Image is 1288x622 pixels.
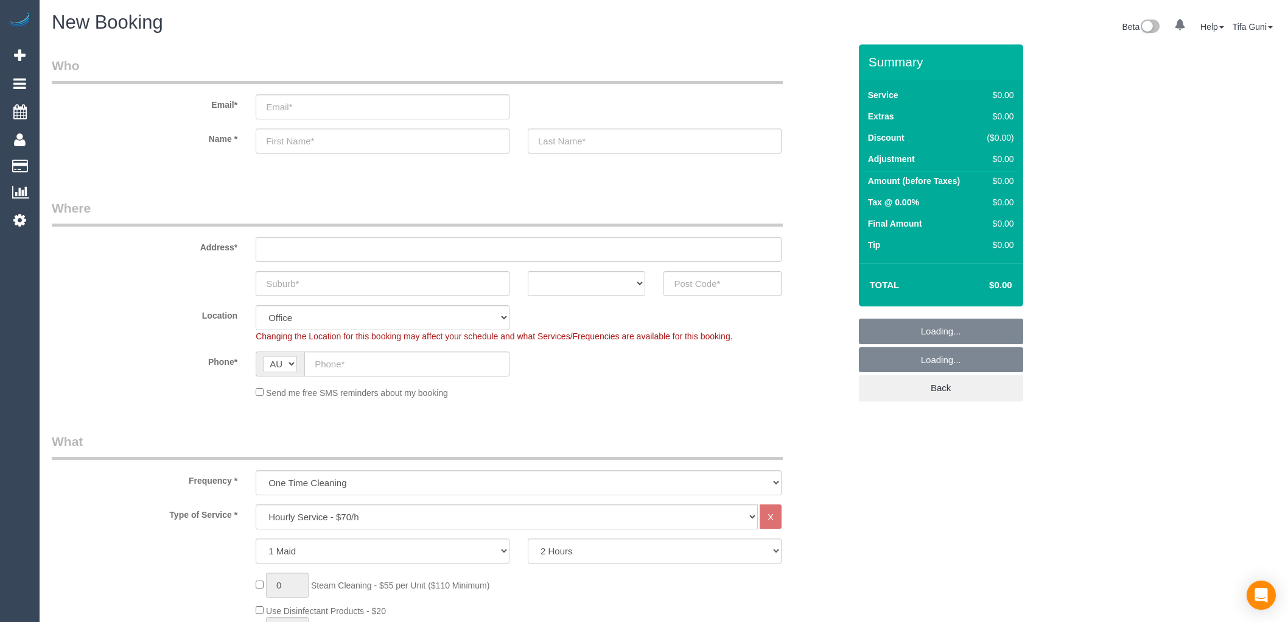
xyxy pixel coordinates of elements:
[1247,581,1276,610] div: Open Intercom Messenger
[982,153,1014,165] div: $0.00
[52,433,783,460] legend: What
[52,12,163,33] span: New Booking
[528,129,782,154] input: Last Name*
[256,94,509,119] input: Email*
[43,94,247,111] label: Email*
[256,271,509,296] input: Suburb*
[868,175,960,187] label: Amount (before Taxes)
[43,305,247,322] label: Location
[868,217,922,230] label: Final Amount
[266,388,448,398] span: Send me free SMS reminders about my booking
[52,199,783,227] legend: Where
[982,110,1014,122] div: $0.00
[1139,19,1160,35] img: New interface
[311,581,489,590] span: Steam Cleaning - $55 per Unit ($110 Minimum)
[868,239,881,251] label: Tip
[1122,22,1160,32] a: Beta
[868,132,905,144] label: Discount
[982,132,1014,144] div: ($0.00)
[868,89,898,101] label: Service
[43,129,247,145] label: Name *
[7,12,32,29] img: Automaid Logo
[266,606,386,616] span: Use Disinfectant Products - $20
[43,504,247,521] label: Type of Service *
[982,175,1014,187] div: $0.00
[982,89,1014,101] div: $0.00
[43,470,247,487] label: Frequency *
[982,239,1014,251] div: $0.00
[43,352,247,368] label: Phone*
[870,280,900,290] strong: Total
[43,237,247,253] label: Address*
[663,271,781,296] input: Post Code*
[304,352,509,376] input: Phone*
[1200,22,1224,32] a: Help
[868,110,894,122] label: Extras
[256,331,732,341] span: Changing the Location for this booking may affect your schedule and what Services/Frequencies are...
[953,280,1012,291] h4: $0.00
[868,153,915,165] label: Adjustment
[1233,22,1273,32] a: Tifa Guni
[859,375,1023,401] a: Back
[982,196,1014,208] div: $0.00
[869,55,1017,69] h3: Summary
[52,57,783,84] legend: Who
[868,196,919,208] label: Tax @ 0.00%
[256,129,509,154] input: First Name*
[982,217,1014,230] div: $0.00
